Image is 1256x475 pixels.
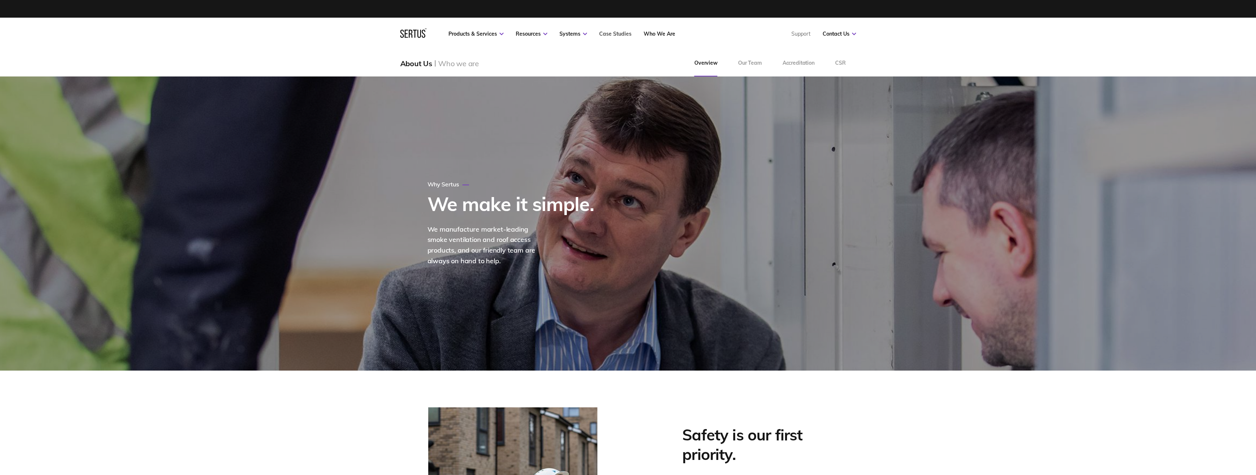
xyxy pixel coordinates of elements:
a: Our Team [728,50,772,76]
div: Who we are [438,59,479,68]
a: Support [791,31,811,37]
div: About Us [400,59,432,68]
a: CSR [825,50,856,76]
a: Products & Services [448,31,504,37]
h1: We make it simple. [427,193,594,214]
h2: Safety is our first priority. [682,425,829,464]
a: Accreditation [772,50,825,76]
div: We manufacture market-leading smoke ventilation and roof access products, and our friendly team a... [427,224,549,267]
a: Case Studies [599,31,631,37]
a: Who We Are [644,31,675,37]
a: Contact Us [823,31,856,37]
div: Why Sertus [427,181,469,188]
a: Systems [559,31,587,37]
a: Resources [516,31,547,37]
